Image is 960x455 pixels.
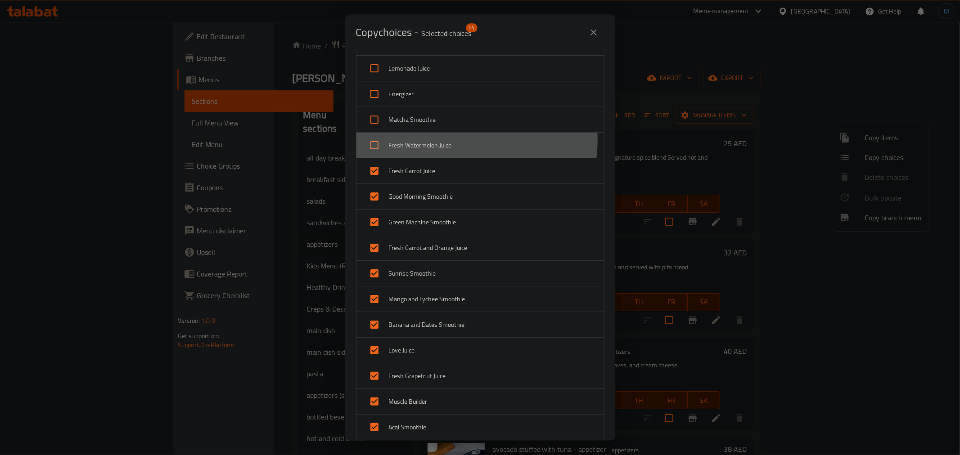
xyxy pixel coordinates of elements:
[389,345,597,356] span: Love Juice
[356,22,472,42] span: Copy choices -
[389,294,597,305] span: Mango and Lychee Smoothie
[389,268,597,279] span: Sunrise Smoothie
[389,114,597,125] span: Matcha Smoothie
[389,422,597,433] span: Acai Smoothie
[389,63,597,74] span: Lemonade Juice
[389,191,597,202] span: Good Morning Smoothie
[389,89,597,100] span: Energizer
[389,370,597,382] span: Fresh Grapefruit Juice
[422,28,472,39] p: Selected choices
[389,217,597,228] span: Green Machine Smoothie
[466,23,478,32] span: 14
[389,396,597,407] span: Muscle Builder
[583,22,604,43] button: close
[389,319,597,330] span: Banana and Dates Smoothie
[389,140,597,151] span: Fresh Watermelon Juice
[389,242,597,254] span: Fresh Carrot and Orange Juice
[389,165,597,177] span: Fresh Carrot Juice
